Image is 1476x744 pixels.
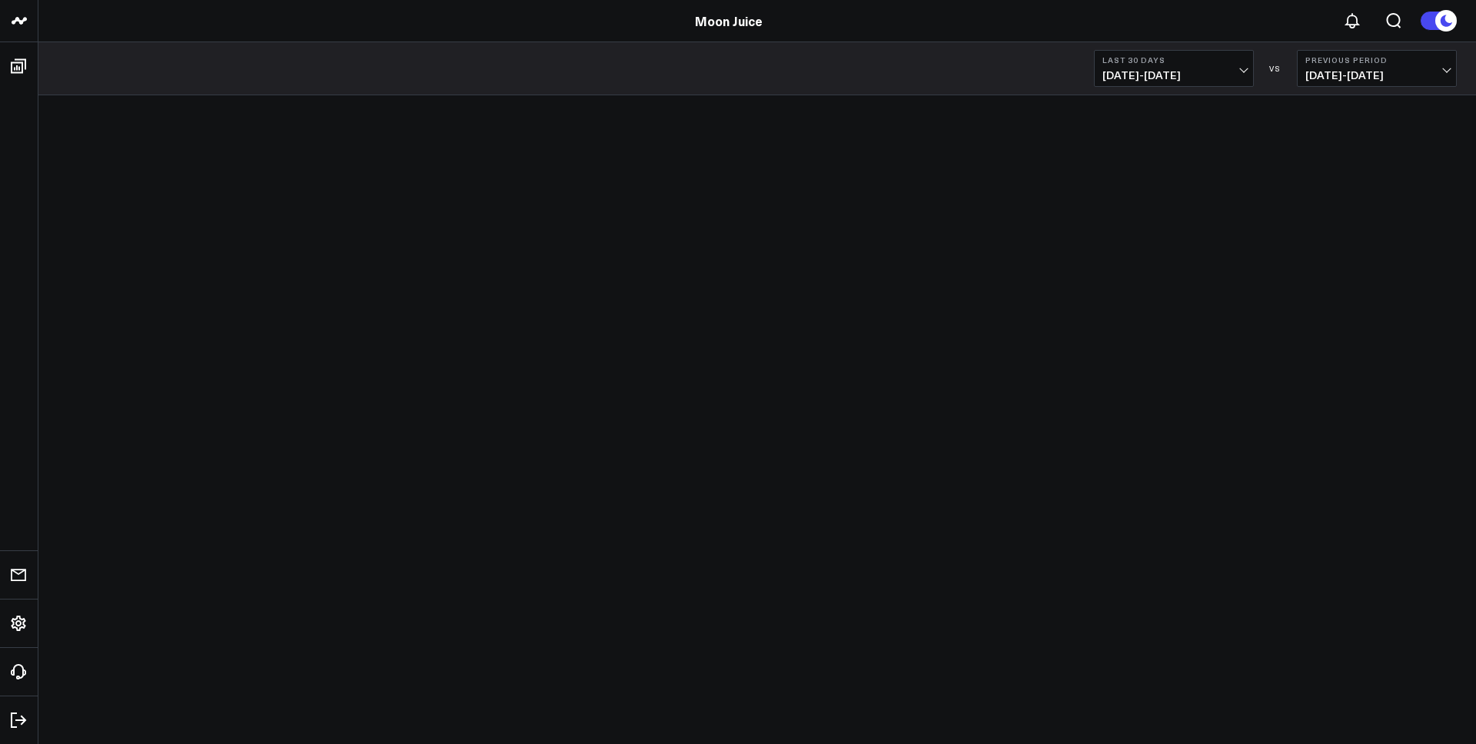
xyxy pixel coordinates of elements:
button: Previous Period[DATE]-[DATE] [1297,50,1457,87]
button: Last 30 Days[DATE]-[DATE] [1094,50,1254,87]
div: VS [1262,64,1289,73]
b: Last 30 Days [1102,55,1245,65]
span: [DATE] - [DATE] [1305,69,1448,81]
a: Moon Juice [695,12,763,29]
span: [DATE] - [DATE] [1102,69,1245,81]
b: Previous Period [1305,55,1448,65]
